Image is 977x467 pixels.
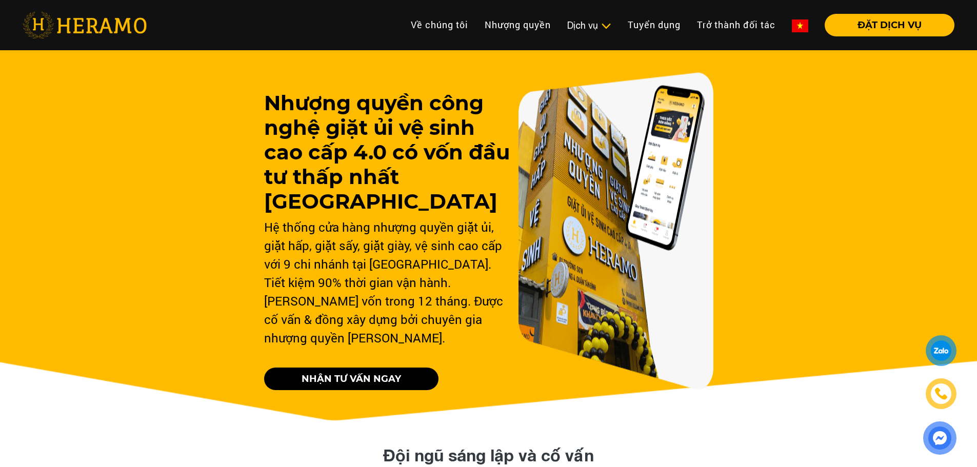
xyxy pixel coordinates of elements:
[264,218,510,347] div: Hệ thống cửa hàng nhượng quyền giặt ủi, giặt hấp, giặt sấy, giặt giày, vệ sinh cao cấp với 9 chi ...
[264,91,510,214] h3: Nhượng quyền công nghệ giặt ủi vệ sinh cao cấp 4.0 có vốn đầu tư thấp nhất [GEOGRAPHIC_DATA]
[519,72,713,390] img: banner
[601,21,611,31] img: subToggleIcon
[792,19,808,32] img: vn-flag.png
[816,21,954,30] a: ĐẶT DỊCH VỤ
[567,18,611,32] div: Dịch vụ
[264,368,438,390] a: NHẬN TƯ VẤN NGAY
[935,388,947,400] img: phone-icon
[689,14,784,36] a: Trở thành đối tác
[23,12,147,38] img: heramo-logo.png
[403,14,476,36] a: Về chúng tôi
[825,14,954,36] button: ĐẶT DỊCH VỤ
[266,445,712,465] h2: Đội ngũ sáng lập và cố vấn
[620,14,689,36] a: Tuyển dụng
[926,378,956,409] a: phone-icon
[476,14,559,36] a: Nhượng quyền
